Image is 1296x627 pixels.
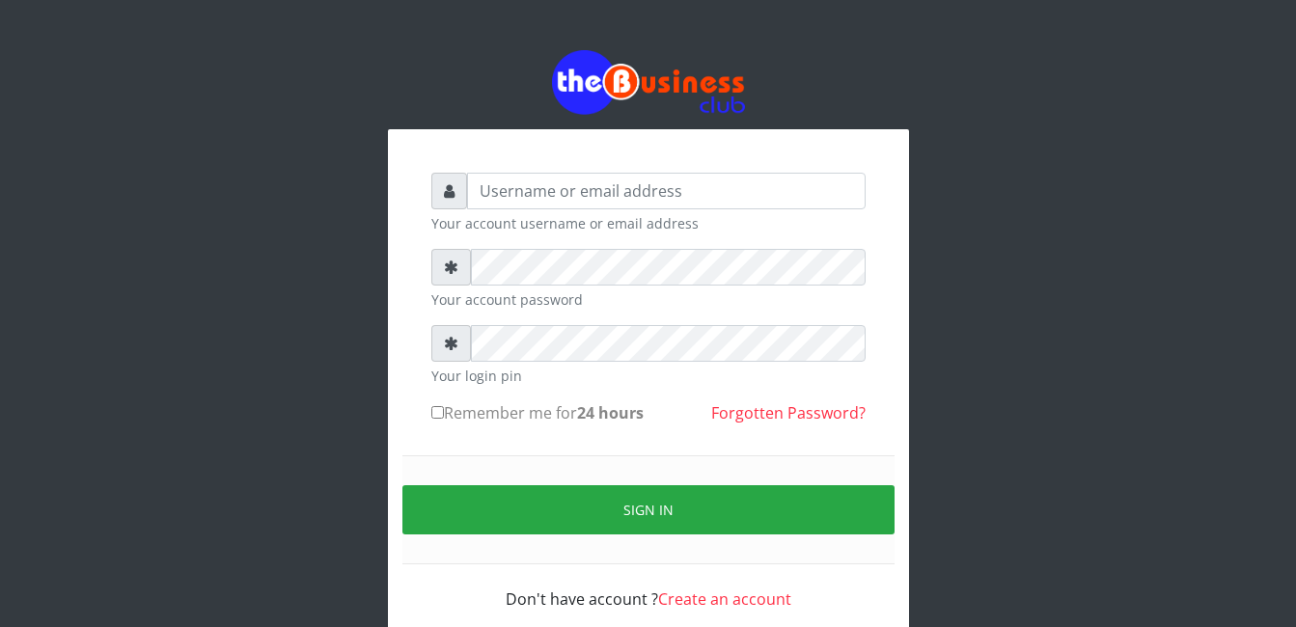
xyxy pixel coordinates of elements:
[431,213,866,233] small: Your account username or email address
[431,564,866,611] div: Don't have account ?
[431,401,644,424] label: Remember me for
[467,173,866,209] input: Username or email address
[711,402,866,423] a: Forgotten Password?
[431,406,444,419] input: Remember me for24 hours
[658,588,791,610] a: Create an account
[402,485,895,534] button: Sign in
[577,402,644,423] b: 24 hours
[431,366,866,386] small: Your login pin
[431,289,866,310] small: Your account password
